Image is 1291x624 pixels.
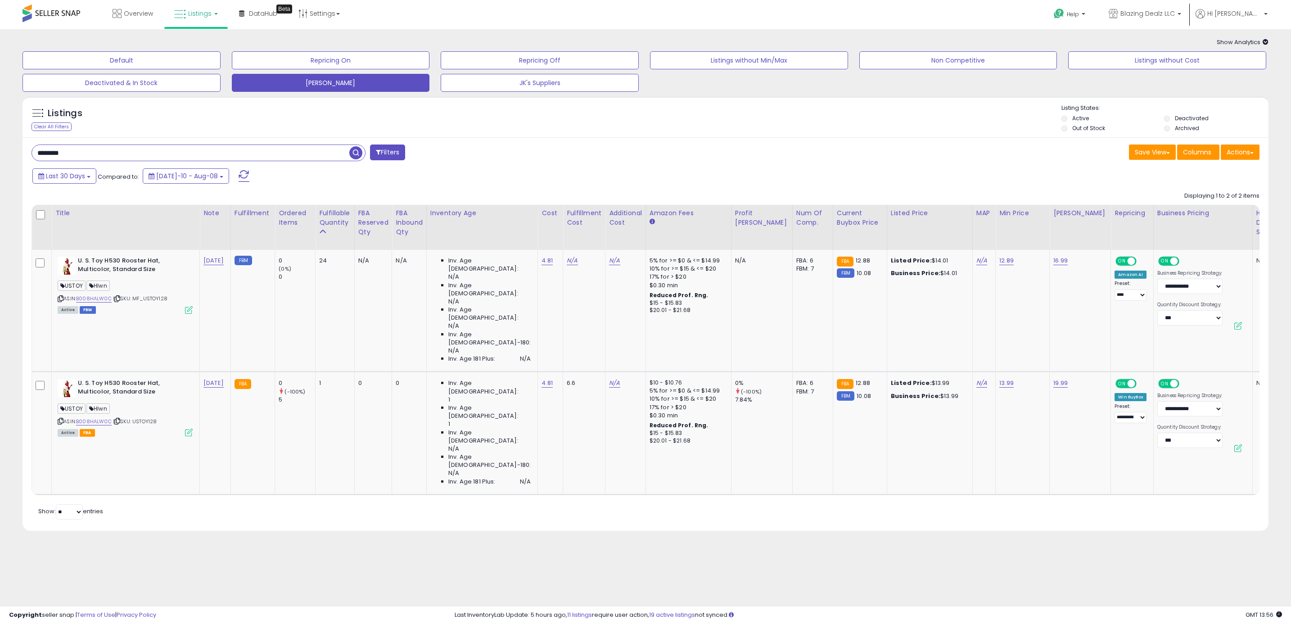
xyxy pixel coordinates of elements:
[976,208,992,218] div: MAP
[76,418,112,425] a: B008HALW0C
[279,265,291,272] small: (0%)
[448,429,531,445] span: Inv. Age [DEMOGRAPHIC_DATA]:
[650,421,709,429] b: Reduced Prof. Rng.
[837,379,853,389] small: FBA
[1178,258,1192,265] span: OFF
[232,51,430,69] button: Repricing On
[891,269,966,277] div: $14.01
[448,257,531,273] span: Inv. Age [DEMOGRAPHIC_DATA]:
[441,51,639,69] button: Repricing Off
[1217,38,1268,46] span: Show Analytics
[650,395,724,403] div: 10% for >= $15 & <= $20
[1175,114,1209,122] label: Deactivated
[58,379,193,435] div: ASIN:
[609,256,620,265] a: N/A
[796,265,826,273] div: FBM: 7
[1053,256,1068,265] a: 16.99
[430,208,534,218] div: Inventory Age
[735,257,785,265] div: N/A
[235,379,251,389] small: FBA
[143,168,229,184] button: [DATE]-10 - Aug-08
[279,273,315,281] div: 0
[1184,192,1259,200] div: Displaying 1 to 2 of 2 items
[448,478,496,486] span: Inv. Age 181 Plus:
[448,420,450,428] span: 1
[448,379,531,395] span: Inv. Age [DEMOGRAPHIC_DATA]:
[235,208,271,218] div: Fulfillment
[203,208,227,218] div: Note
[441,74,639,92] button: JK's Suppliers
[837,391,854,401] small: FBM
[1256,257,1286,265] div: N/A
[319,379,347,387] div: 1
[999,379,1014,388] a: 13.99
[1207,9,1261,18] span: Hi [PERSON_NAME]
[856,256,870,265] span: 12.88
[650,387,724,395] div: 5% for >= $0 & <= $14.99
[1067,10,1079,18] span: Help
[448,355,496,363] span: Inv. Age 181 Plus:
[650,218,655,226] small: Amazon Fees.
[1157,270,1223,276] label: Business Repricing Strategy:
[735,208,789,227] div: Profit [PERSON_NAME]
[58,257,193,313] div: ASIN:
[124,9,153,18] span: Overview
[891,208,969,218] div: Listed Price
[650,51,848,69] button: Listings without Min/Max
[1177,145,1219,160] button: Columns
[976,379,987,388] a: N/A
[78,379,187,398] b: U. S. Toy H530 Rooster Hat, Multicolor, Standard Size
[448,445,459,453] span: N/A
[650,291,709,299] b: Reduced Prof. Rng.
[1157,424,1223,430] label: Quantity Discount Strategy:
[1256,379,1286,387] div: N/A
[1115,280,1147,301] div: Preset:
[279,208,311,227] div: Ordered Items
[567,379,598,387] div: 6.6
[358,208,388,237] div: FBA Reserved Qty
[1256,208,1289,237] div: Historical Days Of Supply
[448,404,531,420] span: Inv. Age [DEMOGRAPHIC_DATA]:
[796,208,829,227] div: Num of Comp.
[232,74,430,92] button: [PERSON_NAME]
[448,306,531,322] span: Inv. Age [DEMOGRAPHIC_DATA]:
[1157,393,1223,399] label: Business Repricing Strategy:
[1053,379,1068,388] a: 19.99
[284,388,305,395] small: (-100%)
[1072,124,1105,132] label: Out of Stock
[76,295,112,303] a: B008HALW0C
[203,256,224,265] a: [DATE]
[58,379,76,397] img: 41mTXLoCA-L._SL40_.jpg
[1175,124,1199,132] label: Archived
[999,208,1046,218] div: Min Price
[1120,9,1175,18] span: Blazing Dealz LLC
[837,257,853,267] small: FBA
[891,392,966,400] div: $13.99
[32,122,72,131] div: Clear All Filters
[609,379,620,388] a: N/A
[891,269,940,277] b: Business Price:
[1159,258,1170,265] span: ON
[32,168,96,184] button: Last 30 Days
[1129,145,1176,160] button: Save View
[235,256,252,265] small: FBM
[650,257,724,265] div: 5% for >= $0 & <= $14.99
[396,257,420,265] div: N/A
[542,256,553,265] a: 4.81
[1115,403,1147,424] div: Preset:
[448,453,531,469] span: Inv. Age [DEMOGRAPHIC_DATA]-180:
[1053,208,1107,218] div: [PERSON_NAME]
[1068,51,1266,69] button: Listings without Cost
[567,256,578,265] a: N/A
[856,379,870,387] span: 12.88
[46,172,85,181] span: Last 30 Days
[837,208,883,227] div: Current Buybox Price
[891,256,932,265] b: Listed Price:
[891,379,932,387] b: Listed Price:
[396,379,420,387] div: 0
[58,403,86,414] span: USTOY
[279,396,315,404] div: 5
[837,268,854,278] small: FBM
[1115,393,1147,401] div: Win BuyBox
[1115,271,1146,279] div: Amazon AI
